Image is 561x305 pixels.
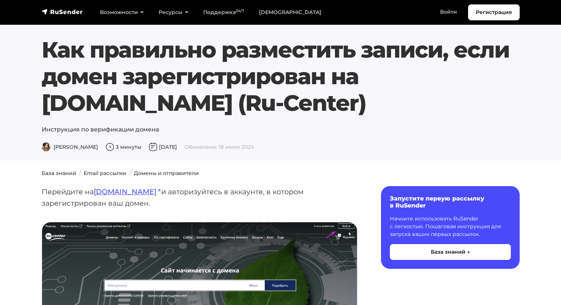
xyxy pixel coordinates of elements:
span: [DATE] [149,144,177,150]
a: Email рассылки [84,170,127,177]
a: Домены и отправители [134,170,199,177]
a: База знаний [42,170,76,177]
p: Начните использовать RuSender с легкостью. Пошаговая инструкция для запуска ваших первых рассылок. [390,215,511,238]
a: [DOMAIN_NAME] [94,187,161,196]
span: Обновлено: 18 июля 2024 [184,144,254,150]
span: 3 минуты [105,144,141,150]
img: RuSender [42,8,83,16]
button: База знаний → [390,244,511,260]
a: Запустите первую рассылку в RuSender Начните использовать RuSender с легкостью. Пошаговая инструк... [381,186,520,269]
a: [DEMOGRAPHIC_DATA] [252,5,329,20]
a: Возможности [93,5,151,20]
span: [PERSON_NAME] [42,144,98,150]
img: Дата публикации [149,143,157,151]
p: Перейдите на и авторизуйтесь в аккаунте, в котором зарегистрирован ваш домен. [42,186,357,209]
img: Время чтения [105,143,114,151]
a: Регистрация [468,4,520,20]
a: Поддержка24/7 [196,5,252,20]
a: Ресурсы [151,5,196,20]
h1: Как правильно разместить записи, если домен зарегистрирован на [DOMAIN_NAME] (Ru-Center) [42,37,520,116]
p: Инструкция по верификации домена [42,125,520,134]
sup: 24/7 [236,8,244,13]
nav: breadcrumb [37,169,524,177]
h6: Запустите первую рассылку в RuSender [390,195,511,209]
a: Войти [433,4,464,20]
